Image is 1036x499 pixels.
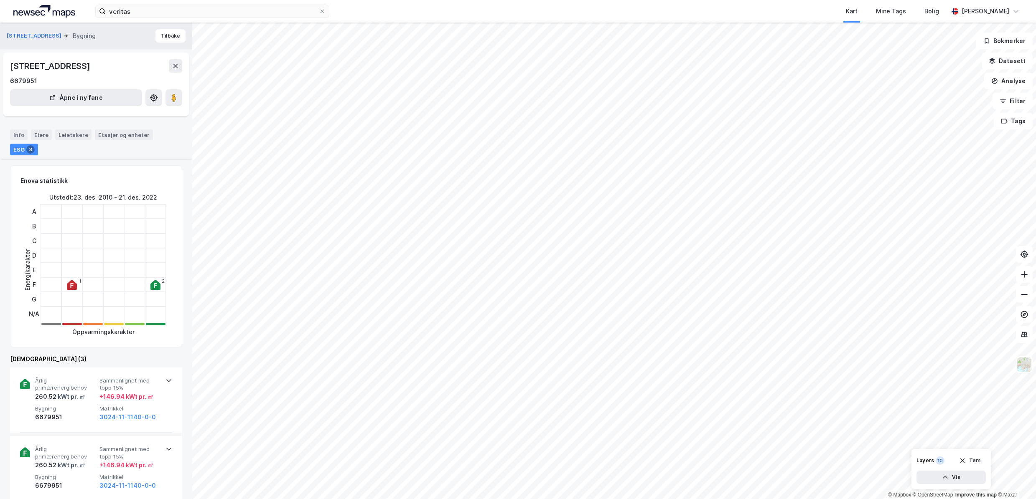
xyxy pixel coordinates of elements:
[49,193,157,203] div: Utstedt : 23. des. 2010 - 21. des. 2022
[994,113,1033,129] button: Tags
[55,129,92,140] div: Leietakere
[954,454,986,467] button: Tøm
[984,73,1033,89] button: Analyse
[10,144,38,155] div: ESG
[29,292,39,306] div: G
[35,412,96,422] div: 6679951
[29,306,39,321] div: N/A
[916,457,934,464] div: Layers
[10,76,37,86] div: 6679951
[916,471,986,484] button: Vis
[155,29,186,43] button: Tilbake
[913,492,953,498] a: OpenStreetMap
[56,392,85,402] div: kWt pr. ㎡
[99,412,156,422] button: 3024-11-1140-0-0
[982,53,1033,69] button: Datasett
[10,354,182,364] div: [DEMOGRAPHIC_DATA] (3)
[35,392,85,402] div: 260.52
[35,460,85,470] div: 260.52
[846,6,858,16] div: Kart
[10,129,28,140] div: Info
[29,219,39,233] div: B
[936,456,944,465] div: 10
[35,405,96,412] span: Bygning
[993,93,1033,109] button: Filter
[10,89,142,106] button: Åpne i ny fane
[35,474,96,481] span: Bygning
[35,481,96,491] div: 6679951
[56,460,85,470] div: kWt pr. ㎡
[99,481,156,491] button: 3024-11-1140-0-0
[924,6,939,16] div: Bolig
[976,33,1033,49] button: Bokmerker
[876,6,906,16] div: Mine Tags
[99,474,160,481] span: Matrikkel
[99,446,160,460] span: Sammenlignet med topp 15%
[994,459,1036,499] div: Kontrollprogram for chat
[962,6,1009,16] div: [PERSON_NAME]
[1016,357,1032,372] img: Z
[106,5,319,18] input: Søk på adresse, matrikkel, gårdeiere, leietakere eller personer
[99,392,153,402] div: + 146.94 kWt pr. ㎡
[99,460,153,470] div: + 146.94 kWt pr. ㎡
[98,131,150,139] div: Etasjer og enheter
[7,32,63,40] button: [STREET_ADDRESS]
[29,263,39,277] div: E
[99,377,160,392] span: Sammenlignet med topp 15%
[13,5,75,18] img: logo.a4113a55bc3d86da70a041830d287a7e.svg
[888,492,911,498] a: Mapbox
[29,277,39,292] div: F
[955,492,997,498] a: Improve this map
[99,405,160,412] span: Matrikkel
[72,327,135,337] div: Oppvarmingskarakter
[994,459,1036,499] iframe: Chat Widget
[31,129,52,140] div: Eiere
[73,31,96,41] div: Bygning
[79,279,81,284] div: 1
[26,145,35,154] div: 3
[23,249,33,291] div: Energikarakter
[29,204,39,219] div: A
[20,176,68,186] div: Enova statistikk
[35,446,96,460] span: Årlig primærenergibehov
[35,377,96,392] span: Årlig primærenergibehov
[10,59,92,73] div: [STREET_ADDRESS]
[29,233,39,248] div: C
[29,248,39,263] div: D
[162,279,165,284] div: 2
